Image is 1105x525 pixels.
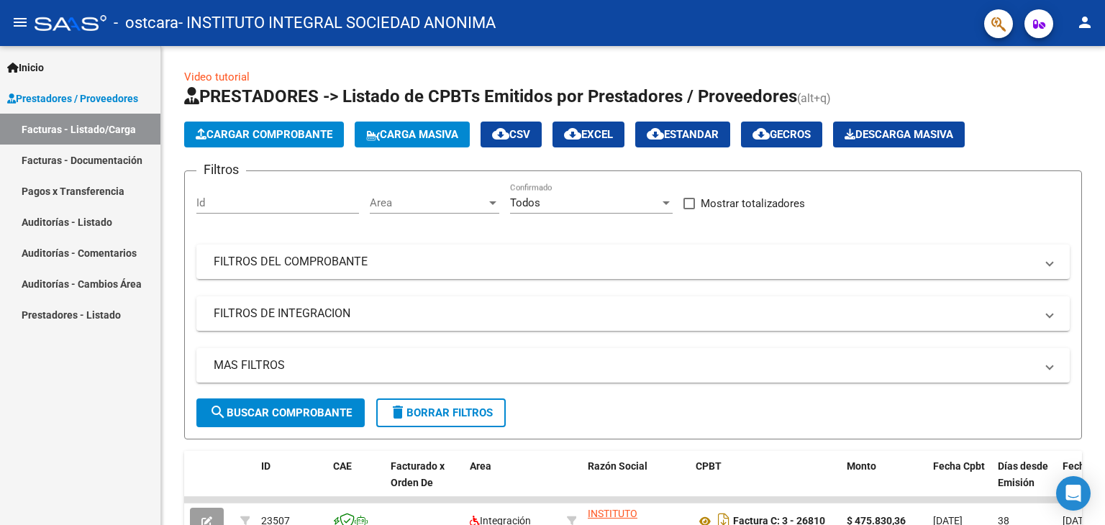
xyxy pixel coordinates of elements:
span: Todos [510,196,540,209]
span: Buscar Comprobante [209,406,352,419]
span: - INSTITUTO INTEGRAL SOCIEDAD ANONIMA [178,7,496,39]
div: Open Intercom Messenger [1056,476,1091,511]
mat-expansion-panel-header: MAS FILTROS [196,348,1070,383]
span: Borrar Filtros [389,406,493,419]
mat-icon: person [1076,14,1093,31]
mat-expansion-panel-header: FILTROS DE INTEGRACION [196,296,1070,331]
button: Carga Masiva [355,122,470,147]
span: CPBT [696,460,722,472]
span: Razón Social [588,460,647,472]
span: Carga Masiva [366,128,458,141]
datatable-header-cell: Razón Social [582,451,690,514]
mat-icon: delete [389,403,406,421]
mat-panel-title: FILTROS DEL COMPROBANTE [214,254,1035,270]
button: Gecros [741,122,822,147]
span: Gecros [752,128,811,141]
button: CSV [481,122,542,147]
span: PRESTADORES -> Listado de CPBTs Emitidos por Prestadores / Proveedores [184,86,797,106]
datatable-header-cell: ID [255,451,327,514]
mat-icon: cloud_download [647,125,664,142]
span: Prestadores / Proveedores [7,91,138,106]
button: Descarga Masiva [833,122,965,147]
span: (alt+q) [797,91,831,105]
datatable-header-cell: CPBT [690,451,841,514]
button: Borrar Filtros [376,398,506,427]
app-download-masive: Descarga masiva de comprobantes (adjuntos) [833,122,965,147]
span: Fecha Recibido [1063,460,1103,488]
datatable-header-cell: Area [464,451,561,514]
span: Mostrar totalizadores [701,195,805,212]
mat-icon: cloud_download [752,125,770,142]
datatable-header-cell: CAE [327,451,385,514]
button: EXCEL [552,122,624,147]
span: Días desde Emisión [998,460,1048,488]
datatable-header-cell: Facturado x Orden De [385,451,464,514]
span: Facturado x Orden De [391,460,445,488]
span: CSV [492,128,530,141]
span: ID [261,460,270,472]
a: Video tutorial [184,70,250,83]
mat-panel-title: MAS FILTROS [214,357,1035,373]
span: Inicio [7,60,44,76]
span: Area [470,460,491,472]
span: - ostcara [114,7,178,39]
datatable-header-cell: Días desde Emisión [992,451,1057,514]
mat-icon: menu [12,14,29,31]
datatable-header-cell: Monto [841,451,927,514]
button: Buscar Comprobante [196,398,365,427]
button: Cargar Comprobante [184,122,344,147]
mat-icon: cloud_download [492,125,509,142]
span: EXCEL [564,128,613,141]
span: CAE [333,460,352,472]
span: Area [370,196,486,209]
mat-panel-title: FILTROS DE INTEGRACION [214,306,1035,321]
span: Estandar [647,128,719,141]
datatable-header-cell: Fecha Cpbt [927,451,992,514]
span: Descarga Masiva [845,128,953,141]
mat-icon: cloud_download [564,125,581,142]
mat-expansion-panel-header: FILTROS DEL COMPROBANTE [196,245,1070,279]
mat-icon: search [209,403,227,421]
span: Cargar Comprobante [196,128,332,141]
h3: Filtros [196,160,246,180]
span: Monto [847,460,876,472]
button: Estandar [635,122,730,147]
span: Fecha Cpbt [933,460,985,472]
